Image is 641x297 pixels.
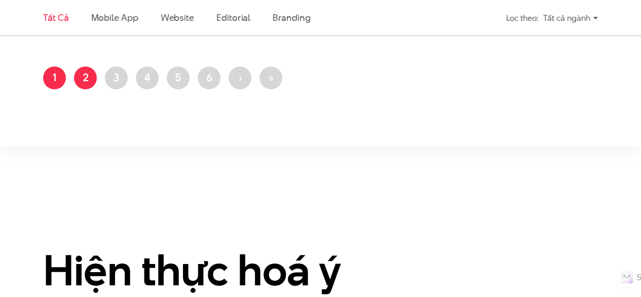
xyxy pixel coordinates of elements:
[216,11,250,24] a: Editorial
[167,67,190,89] a: 5
[543,9,598,27] div: Tất cả ngành
[198,67,220,89] a: 6
[136,67,159,89] a: 4
[74,67,97,89] a: 2
[91,11,138,24] a: Mobile app
[238,70,242,85] span: ›
[161,11,194,24] a: Website
[268,70,274,85] span: »
[43,11,68,24] a: Tất cả
[105,67,128,89] a: 3
[273,11,310,24] a: Branding
[506,9,538,27] div: Lọc theo:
